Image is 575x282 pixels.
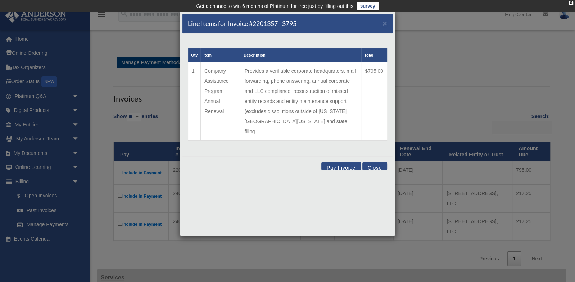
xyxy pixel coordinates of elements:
[241,62,361,141] td: Provides a verifiable corporate headquarters, mail forwarding, phone answering, annual corporate ...
[361,48,387,62] th: Total
[569,1,573,5] div: close
[241,48,361,62] th: Description
[321,162,361,170] button: Pay Invoice
[188,19,296,28] h5: Line Items for Invoice #2201357 - $795
[357,2,379,10] a: survey
[382,19,387,27] span: ×
[382,19,387,27] button: Close
[196,2,353,10] div: Get a chance to win 6 months of Platinum for free just by filling out this
[361,62,387,141] td: $795.00
[200,48,241,62] th: Item
[362,162,387,170] button: Close
[188,62,201,141] td: 1
[200,62,241,141] td: Company Assistance Program Annual Renewal
[188,48,201,62] th: Qty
